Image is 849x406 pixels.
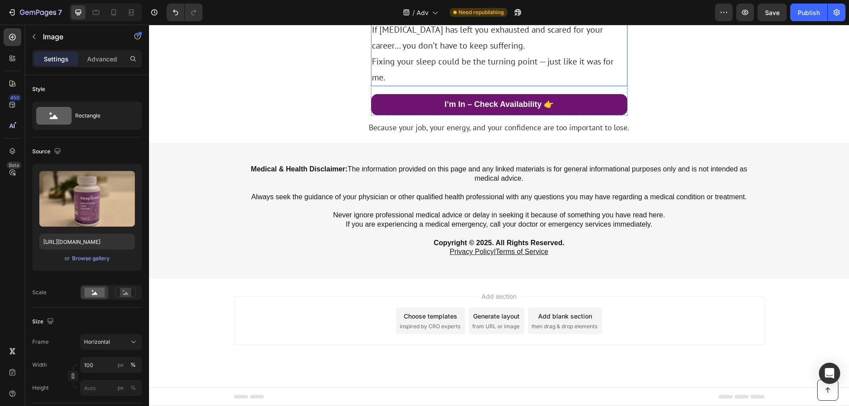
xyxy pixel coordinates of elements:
[4,4,66,21] button: 7
[285,214,416,222] strong: Copyright © 2025. All Rights Reserved.
[118,384,124,392] div: px
[149,25,849,406] iframe: Design area
[765,9,780,16] span: Save
[39,234,135,250] input: https://example.com/image.jpg
[329,267,371,276] span: Add section
[72,254,110,262] div: Browse gallery
[255,287,308,296] div: Choose templates
[128,383,138,393] button: px
[72,254,110,263] button: Browse gallery
[301,223,345,231] a: Privacy Policy
[413,8,415,17] span: /
[295,75,405,85] p: I’m In – Check Availability 👉
[417,8,428,17] span: Adv
[32,85,45,93] div: Style
[87,54,117,64] p: Advanced
[382,298,448,306] span: then drag & drop elements
[118,361,124,369] div: px
[32,316,56,328] div: Size
[32,384,49,392] label: Height
[790,4,827,21] button: Publish
[39,171,135,227] img: preview-image
[459,8,504,16] span: Need republishing
[44,54,69,64] p: Settings
[43,31,118,42] p: Image
[32,146,63,158] div: Source
[95,223,606,232] p: |
[80,380,142,396] input: px%
[115,360,126,370] button: %
[389,287,443,296] div: Add blank section
[32,338,49,346] label: Frame
[1,96,699,110] p: Because your job, your energy, and your confidence are too important to lose.
[95,140,606,195] p: The information provided on this page and any linked materials is for general informational purpo...
[167,4,203,21] div: Undo/Redo
[80,334,142,350] button: Horizontal
[130,361,136,369] div: %
[819,363,840,384] div: Open Intercom Messenger
[223,29,478,61] p: Fixing your sleep could be the turning point — just like it was for me.
[8,94,21,101] div: 450
[115,383,126,393] button: %
[251,298,311,306] span: inspired by CRO experts
[102,140,199,148] strong: Medical & Health Disclaimer:
[347,223,399,231] a: Terms of Service
[58,7,62,18] p: 7
[80,357,142,373] input: px%
[222,69,478,90] a: I’m In – Check Availability 👉
[757,4,787,21] button: Save
[95,195,606,205] p: If you are experiencing a medical emergency, call your doctor or emergency services immediately.
[7,162,21,169] div: Beta
[128,360,138,370] button: px
[324,287,371,296] div: Generate layout
[32,288,46,296] div: Scale
[798,8,820,17] div: Publish
[32,361,47,369] label: Width
[75,106,129,126] div: Rectangle
[84,338,110,346] span: Horizontal
[323,298,371,306] span: from URL or image
[65,253,70,264] span: or
[130,384,136,392] div: %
